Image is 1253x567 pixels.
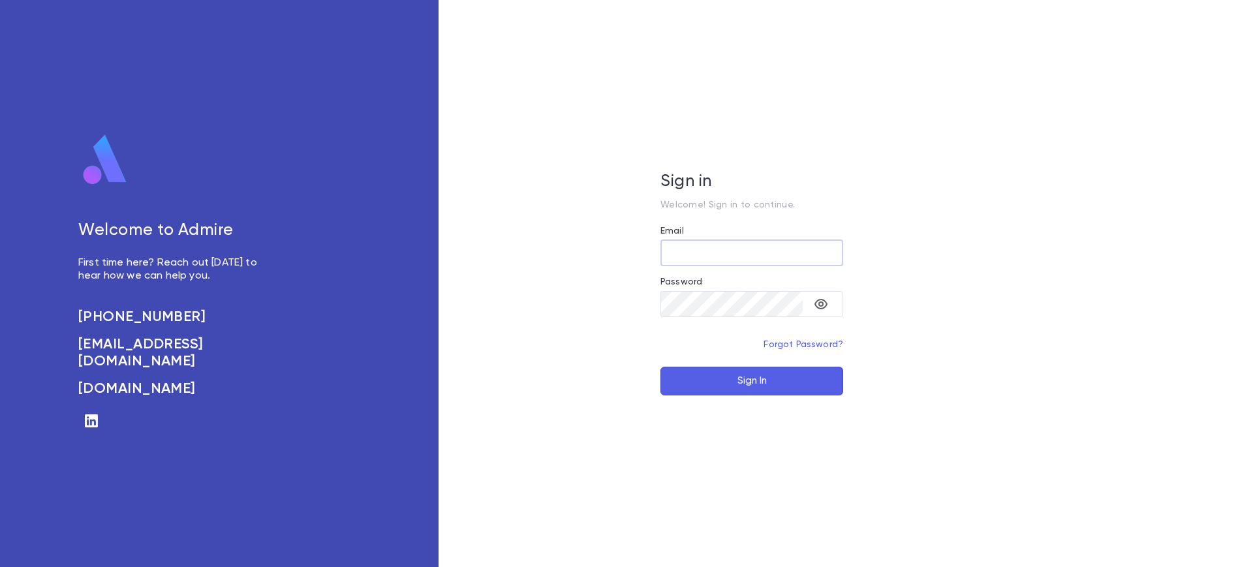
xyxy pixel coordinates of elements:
[660,200,843,210] p: Welcome! Sign in to continue.
[764,340,843,349] a: Forgot Password?
[808,291,834,317] button: toggle password visibility
[78,256,271,283] p: First time here? Reach out [DATE] to hear how we can help you.
[78,336,271,370] a: [EMAIL_ADDRESS][DOMAIN_NAME]
[78,309,271,326] a: [PHONE_NUMBER]
[660,277,702,287] label: Password
[660,226,684,236] label: Email
[78,134,132,186] img: logo
[78,380,271,397] a: [DOMAIN_NAME]
[78,221,271,241] h5: Welcome to Admire
[660,367,843,395] button: Sign In
[660,172,843,192] h5: Sign in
